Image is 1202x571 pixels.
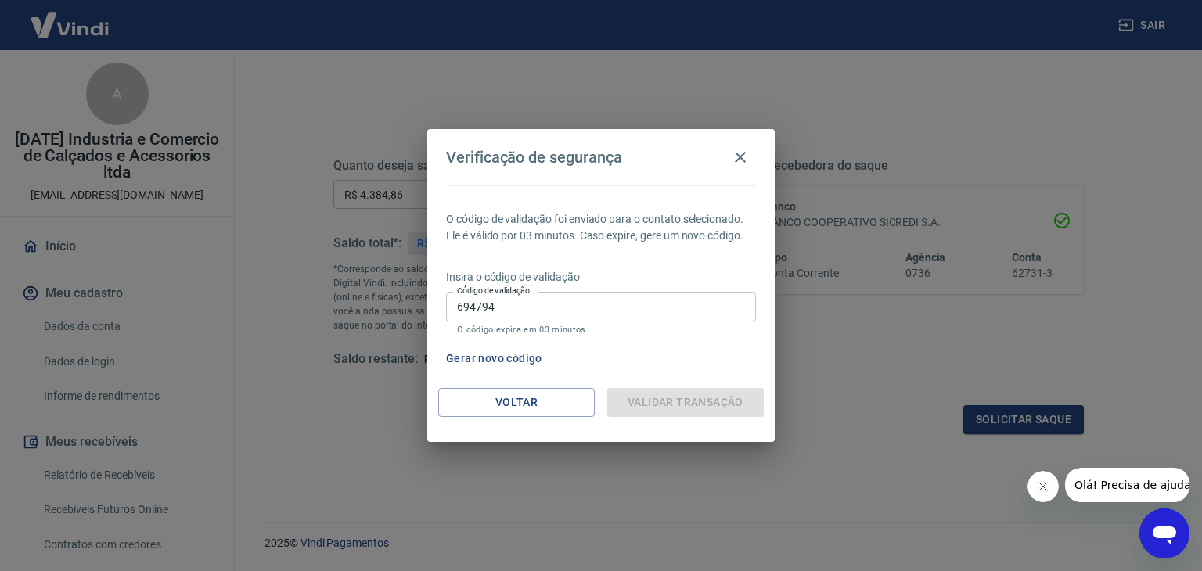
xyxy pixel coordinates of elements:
[457,325,745,335] p: O código expira em 03 minutos.
[1027,471,1059,502] iframe: Fechar mensagem
[440,344,549,373] button: Gerar novo código
[446,269,756,285] p: Insira o código de validação
[9,11,131,23] span: Olá! Precisa de ajuda?
[1065,468,1189,502] iframe: Mensagem da empresa
[446,211,756,244] p: O código de validação foi enviado para o contato selecionado. Ele é válido por 03 minutos. Caso e...
[438,388,595,417] button: Voltar
[457,285,530,296] label: Código de validação
[446,148,622,167] h4: Verificação de segurança
[1139,508,1189,558] iframe: Botão para abrir a janela de mensagens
